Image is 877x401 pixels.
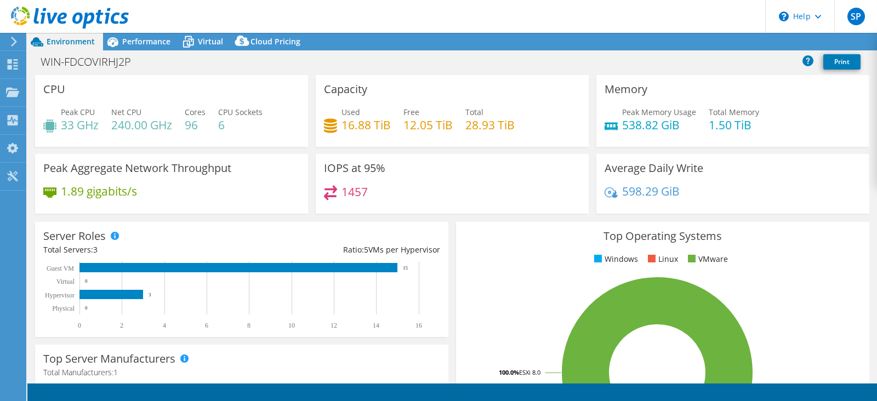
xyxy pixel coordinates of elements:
[43,366,440,379] h4: Total Manufacturers:
[61,107,95,117] span: Peak CPU
[465,107,483,117] span: Total
[111,119,172,131] h4: 240.00 GHz
[122,36,170,47] span: Performance
[198,36,223,47] span: Virtual
[823,54,861,70] a: Print
[779,12,789,21] svg: \n
[645,253,678,265] li: Linux
[465,119,515,131] h4: 28.93 TiB
[61,119,99,131] h4: 33 GHz
[43,83,65,95] h3: CPU
[331,322,337,329] text: 12
[93,244,98,255] span: 3
[149,292,151,297] text: 3
[45,291,75,299] text: Hypervisor
[847,8,865,25] span: SP
[288,322,295,329] text: 10
[622,107,696,117] span: Peak Memory Usage
[36,56,148,68] h1: WIN-FDCOVIRHJ2P
[43,162,231,174] h3: Peak Aggregate Network Throughput
[605,162,703,174] h3: Average Daily Write
[185,107,206,117] span: Cores
[341,119,391,131] h4: 16.88 TiB
[47,36,95,47] span: Environment
[205,322,208,329] text: 6
[242,244,440,256] div: Ratio: VMs per Hypervisor
[403,107,419,117] span: Free
[709,119,759,131] h4: 1.50 TiB
[324,83,367,95] h3: Capacity
[61,185,137,197] h4: 1.89 gigabits/s
[250,36,300,47] span: Cloud Pricing
[709,107,759,117] span: Total Memory
[685,253,728,265] li: VMware
[605,83,647,95] h3: Memory
[341,107,360,117] span: Used
[185,119,206,131] h4: 96
[415,322,422,329] text: 16
[52,305,75,312] text: Physical
[373,322,379,329] text: 14
[403,119,453,131] h4: 12.05 TiB
[499,368,519,376] tspan: 100.0%
[622,185,680,197] h4: 598.29 GiB
[85,305,88,311] text: 0
[591,253,638,265] li: Windows
[43,244,242,256] div: Total Servers:
[56,278,75,285] text: Virtual
[113,367,118,377] span: 1
[622,119,696,131] h4: 538.82 GiB
[464,230,861,242] h3: Top Operating Systems
[519,368,540,376] tspan: ESXi 8.0
[47,265,74,272] text: Guest VM
[111,107,141,117] span: Net CPU
[163,322,166,329] text: 4
[364,244,368,255] span: 5
[85,278,88,284] text: 0
[78,322,81,329] text: 0
[403,265,408,271] text: 15
[218,119,263,131] h4: 6
[43,353,175,365] h3: Top Server Manufacturers
[218,107,263,117] span: CPU Sockets
[43,230,106,242] h3: Server Roles
[341,186,368,198] h4: 1457
[324,162,385,174] h3: IOPS at 95%
[120,322,123,329] text: 2
[247,322,250,329] text: 8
